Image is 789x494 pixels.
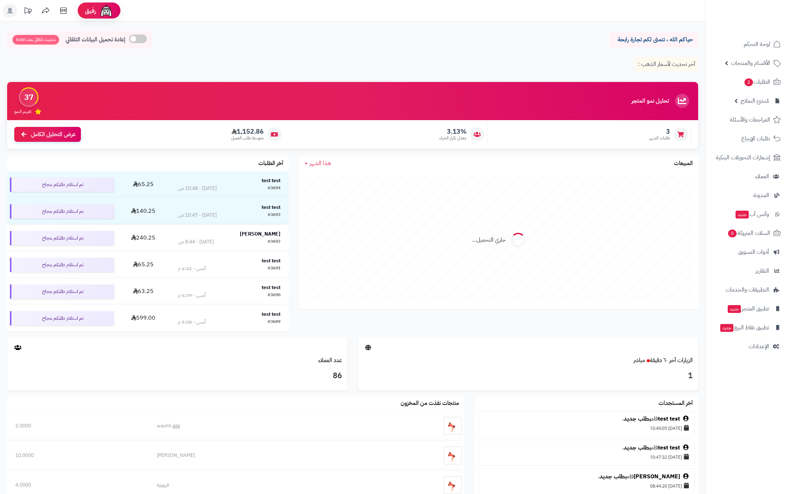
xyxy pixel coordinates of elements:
[649,128,670,135] span: 3
[15,452,140,459] div: 10.0000
[157,482,361,489] div: فروووة
[10,231,114,245] div: تم استلام طلبكم بنجاح
[710,281,785,298] a: التطبيقات والخدمات
[634,356,693,365] a: الزيارات آخر ٦٠ دقيقةمباشر
[483,481,691,491] div: [DATE] 08:44:20
[99,4,113,18] img: ai-face.png
[727,304,769,314] span: تطبيق المتجر
[716,153,770,163] span: إشعارات التحويلات البنكية
[710,225,785,242] a: السلات المتروكة0
[483,415,691,423] div: قام .
[178,265,206,272] div: أمس - 6:42 م
[439,135,466,141] span: معدل تكرار الشراء
[658,415,680,423] a: test test
[231,135,264,141] span: متوسط طلب العميل
[726,285,769,295] span: التطبيقات والخدمات
[635,57,698,71] p: آخر تحديث لأسعار الذهب :
[117,305,169,331] td: 599.00
[472,236,506,244] div: جاري التحميل...
[178,212,217,219] div: [DATE] - 10:47 ص
[178,292,206,299] div: أمس - 6:39 م
[741,5,782,20] img: logo-2.png
[736,211,749,218] span: جديد
[744,39,770,49] span: لوحة التحكم
[401,400,459,407] h3: منتجات نفذت من المخزون
[483,423,691,433] div: [DATE] 10:49:05
[730,115,770,125] span: المراجعات والأسئلة
[14,127,81,142] a: عرض التحليل الكامل
[15,422,140,429] div: 2.0000
[268,212,280,219] div: #3693
[710,338,785,355] a: الإعدادات
[731,58,770,68] span: الأقسام والمنتجات
[258,160,283,167] h3: آخر الطلبات
[444,447,461,464] img: غسوويل شرشف
[483,444,691,452] div: قام .
[624,415,651,423] a: بطلب جديد
[117,198,169,225] td: 140.25
[728,230,737,237] span: 0
[738,247,769,257] span: أدوات التسويق
[710,262,785,279] a: التقارير
[755,171,769,181] span: العملاء
[10,177,114,192] div: تم استلام طلبكم بنجاح
[710,300,785,317] a: تطبيق المتجرجديد
[268,265,280,272] div: #3691
[14,109,31,115] span: تقييم النمو
[439,128,466,135] span: 3.13%
[157,422,361,429] div: washh ggg
[483,452,691,462] div: [DATE] 10:47:32
[720,324,733,332] span: جديد
[727,228,770,238] span: السلات المتروكة
[710,243,785,261] a: أدوات التسويق
[12,370,342,382] h3: 86
[483,473,691,481] div: قام .
[178,238,214,246] div: [DATE] - 8:44 ص
[231,128,264,135] span: 1,152.86
[735,209,769,219] span: وآتس آب
[262,257,280,264] strong: test test
[262,310,280,318] strong: test test
[756,266,769,276] span: التقارير
[178,185,217,192] div: [DATE] - 10:48 ص
[19,4,37,20] a: تحديثات المنصة
[318,356,342,365] a: عدد العملاء
[10,284,114,299] div: تم استلام طلبكم بنجاح
[268,292,280,299] div: #3690
[268,238,280,246] div: #3692
[634,356,645,365] small: مباشر
[649,135,670,141] span: طلبات الشهر
[624,443,651,452] a: بطلب جديد
[658,443,680,452] a: test test
[634,472,680,481] a: [PERSON_NAME]
[262,204,280,211] strong: test test
[31,130,76,139] span: عرض التحليل الكامل
[363,370,693,382] h3: 1
[710,36,785,53] a: لوحة التحكم
[157,452,361,459] div: [PERSON_NAME]
[710,319,785,336] a: تطبيق نقاط البيعجديد
[12,35,59,45] span: تحديث تلقائي بعد: 5:00
[753,190,769,200] span: المدونة
[268,319,280,326] div: #3689
[117,252,169,278] td: 65.25
[599,472,627,481] a: بطلب جديد
[444,476,461,494] img: فروووة
[674,160,693,167] h3: المبيعات
[15,482,140,489] div: 4.0000
[710,130,785,147] a: طلبات الإرجاع
[444,417,461,435] img: washh ggg
[305,159,331,168] a: هذا الشهر
[710,206,785,223] a: وآتس آبجديد
[741,134,770,144] span: طلبات الإرجاع
[262,177,280,184] strong: test test
[117,225,169,251] td: 240.25
[744,78,753,86] span: 2
[631,98,669,104] h3: تحليل نمو المتجر
[710,149,785,166] a: إشعارات التحويلات البنكية
[66,36,125,44] span: إعادة تحميل البيانات التلقائي
[240,230,280,238] strong: [PERSON_NAME]
[117,278,169,305] td: 63.25
[741,96,769,106] span: مُنشئ النماذج
[262,284,280,291] strong: test test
